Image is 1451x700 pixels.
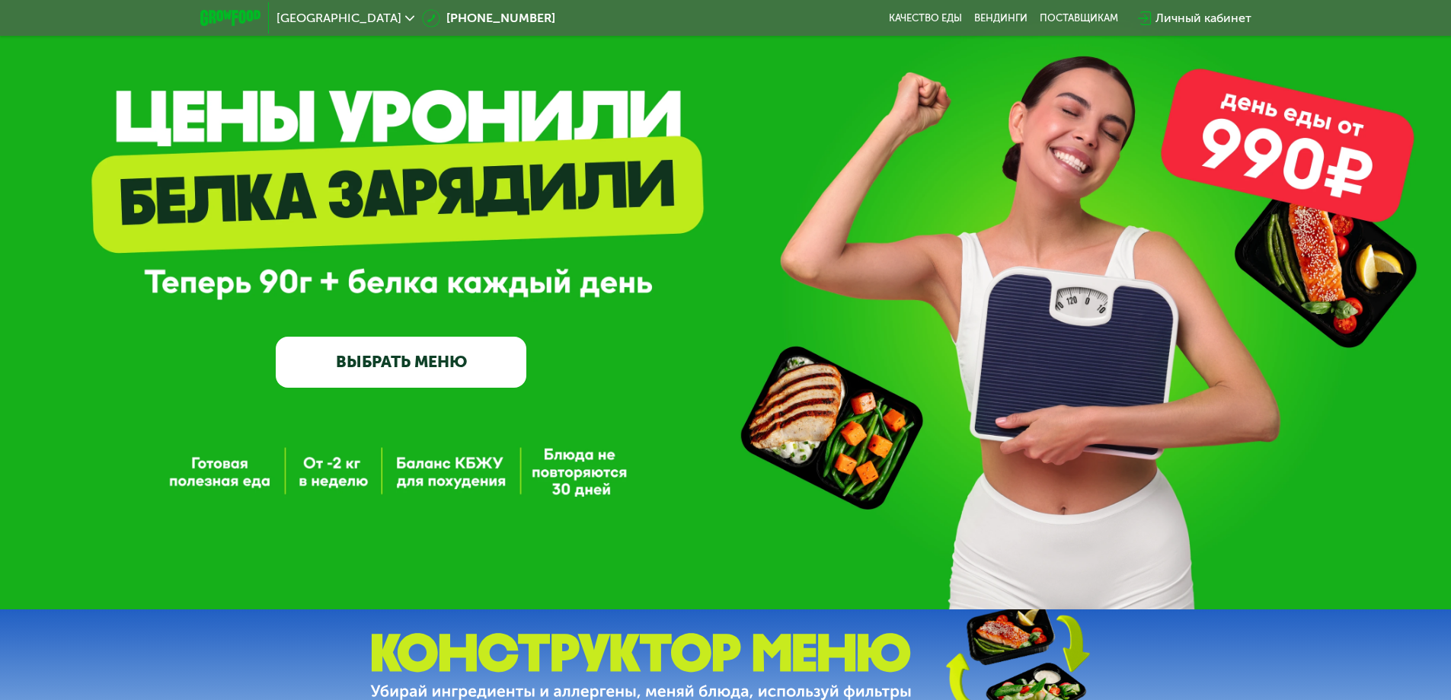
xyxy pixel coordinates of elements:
div: Личный кабинет [1155,9,1251,27]
a: [PHONE_NUMBER] [422,9,555,27]
div: поставщикам [1040,12,1118,24]
a: Вендинги [974,12,1028,24]
a: ВЫБРАТЬ МЕНЮ [276,337,526,387]
a: Качество еды [889,12,962,24]
span: [GEOGRAPHIC_DATA] [276,12,401,24]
